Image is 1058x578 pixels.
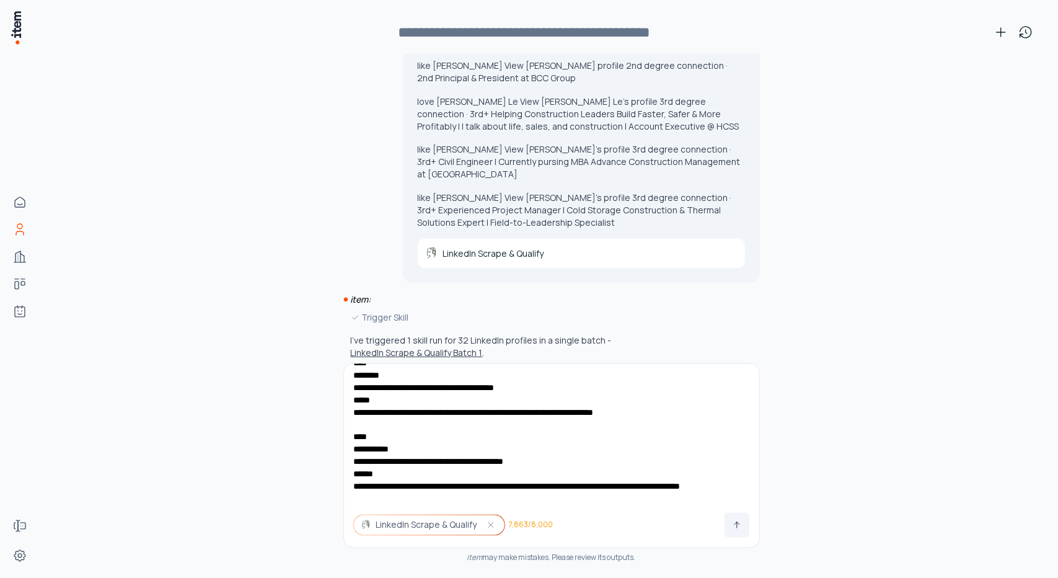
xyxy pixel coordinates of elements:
div: Trigger Skill [351,311,685,324]
span: LinkedIn Scrape & Qualify [376,519,477,531]
i: item [467,553,483,563]
button: New conversation [989,20,1013,45]
a: Companies [7,244,32,269]
img: account_manager [361,520,371,530]
button: LinkedIn Scrape & Qualify [354,515,505,535]
a: People [7,217,32,242]
a: Home [7,190,32,215]
a: Forms [7,514,32,538]
span: 7,863 / 8,000 [509,520,553,530]
a: Agents [7,299,32,324]
button: Send message [725,513,749,538]
button: View history [1013,20,1038,45]
p: like [PERSON_NAME] View [PERSON_NAME]’s profile 3rd degree connection · 3rd+ Civil Engineer I Cur... [418,143,745,180]
img: Item Brain Logo [10,10,22,45]
p: like [PERSON_NAME] View [PERSON_NAME] profile 2nd degree connection · 2nd Principal & President a... [418,60,745,84]
p: love [PERSON_NAME] Le View [PERSON_NAME] Le’s profile 3rd degree connection · 3rd+ Helping Constr... [418,96,745,133]
a: Deals [7,272,32,296]
button: LinkedIn Scrape & Qualify Batch 1 [351,347,483,359]
div: may make mistakes. Please review its outputs. [343,553,760,563]
i: item: [351,293,371,305]
p: like [PERSON_NAME] View [PERSON_NAME]’s profile 3rd degree connection · 3rd+ Experienced Project ... [418,192,745,229]
a: LinkedIn Scrape & Qualify [418,239,745,269]
a: Settings [7,543,32,568]
p: I've triggered 1 skill run for 32 LinkedIn profiles in a single batch - . [351,334,612,358]
img: LinkedIn Scrape & Qualify [426,247,438,260]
